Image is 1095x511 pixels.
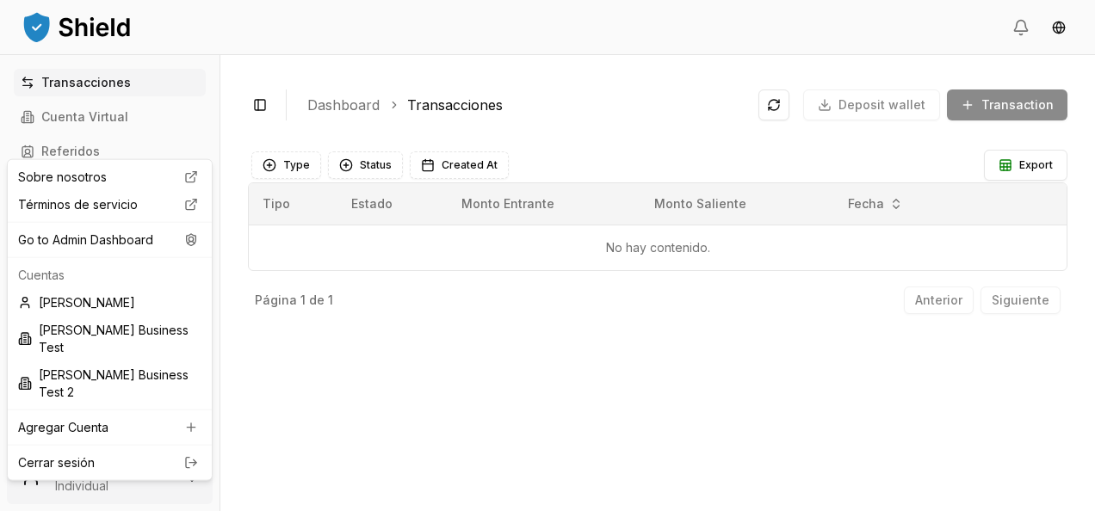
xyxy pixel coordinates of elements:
[11,191,208,219] a: Términos de servicio
[18,267,201,284] p: Cuentas
[11,226,208,254] div: Go to Admin Dashboard
[11,289,208,317] div: [PERSON_NAME]
[11,361,208,406] div: [PERSON_NAME] Business Test 2
[11,317,208,361] div: [PERSON_NAME] Business Test
[11,163,208,191] a: Sobre nosotros
[11,414,208,441] a: Agregar Cuenta
[18,454,201,471] a: Cerrar sesión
